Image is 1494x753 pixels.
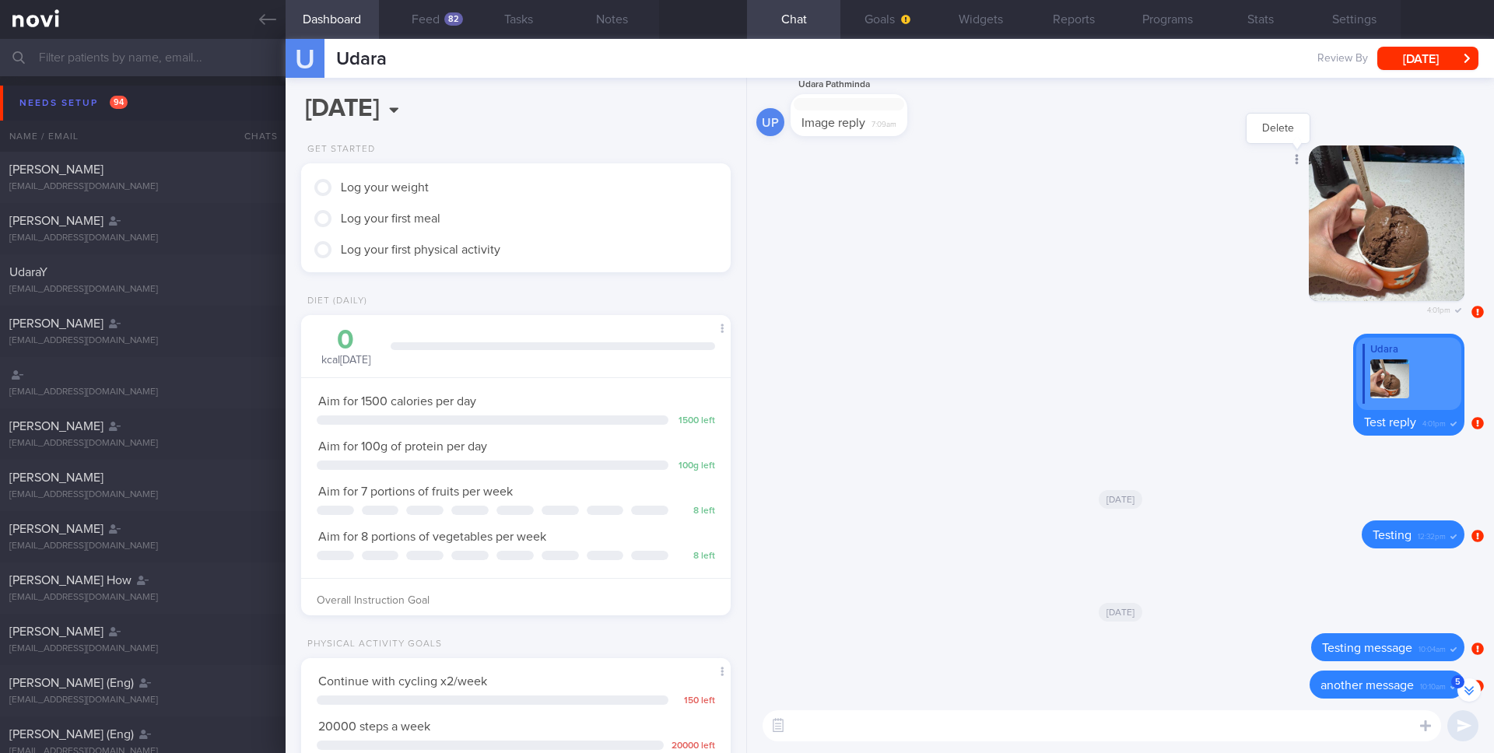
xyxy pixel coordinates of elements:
[1427,301,1450,316] span: 4:01pm
[9,574,132,587] span: [PERSON_NAME] How
[444,12,463,26] div: 82
[9,438,276,450] div: [EMAIL_ADDRESS][DOMAIN_NAME]
[1320,679,1414,692] span: another message
[9,284,276,296] div: [EMAIL_ADDRESS][DOMAIN_NAME]
[1364,416,1416,429] span: Test reply
[1420,678,1446,692] span: 10:10am
[9,625,103,638] span: [PERSON_NAME]
[1422,415,1446,429] span: 4:01pm
[756,108,784,137] div: UP
[16,93,132,114] div: Needs setup
[318,531,546,543] span: Aim for 8 portions of vegetables per week
[336,50,387,68] span: Udara
[9,592,276,604] div: [EMAIL_ADDRESS][DOMAIN_NAME]
[110,96,128,109] span: 94
[676,695,715,707] div: 150 left
[9,181,276,193] div: [EMAIL_ADDRESS][DOMAIN_NAME]
[317,327,375,354] div: 0
[1317,52,1368,66] span: Review By
[1373,529,1412,541] span: Testing
[317,595,430,606] span: Overall Instruction Goal
[9,728,134,741] span: [PERSON_NAME] (Eng)
[301,144,375,156] div: Get Started
[9,317,103,330] span: [PERSON_NAME]
[1309,145,1464,301] img: Photo by Udara
[1457,678,1481,702] button: 5
[871,115,896,130] span: 7:09am
[1370,359,1409,398] img: Replying to photo by Udara
[676,461,715,472] div: 100 g left
[1362,344,1455,356] div: Udara
[1418,527,1446,542] span: 12:32pm
[9,420,103,433] span: [PERSON_NAME]
[1247,117,1310,140] button: Delete
[9,266,47,278] span: UdaraY
[676,551,715,562] div: 8 left
[9,233,276,244] div: [EMAIL_ADDRESS][DOMAIN_NAME]
[318,440,487,453] span: Aim for 100g of protein per day
[318,485,513,498] span: Aim for 7 portions of fruits per week
[9,489,276,501] div: [EMAIL_ADDRESS][DOMAIN_NAME]
[9,215,103,227] span: [PERSON_NAME]
[318,395,476,408] span: Aim for 1500 calories per day
[9,541,276,552] div: [EMAIL_ADDRESS][DOMAIN_NAME]
[1451,675,1464,688] span: 5
[9,523,103,535] span: [PERSON_NAME]
[275,30,334,89] div: U
[676,506,715,517] div: 8 left
[791,75,954,94] div: Udara Pathminda
[223,121,286,152] div: Chats
[317,327,375,368] div: kcal [DATE]
[9,335,276,347] div: [EMAIL_ADDRESS][DOMAIN_NAME]
[676,415,715,427] div: 1500 left
[9,387,276,398] div: [EMAIL_ADDRESS][DOMAIN_NAME]
[1419,640,1446,655] span: 10:04am
[1099,490,1143,509] span: [DATE]
[9,695,276,706] div: [EMAIL_ADDRESS][DOMAIN_NAME]
[9,643,276,655] div: [EMAIL_ADDRESS][DOMAIN_NAME]
[801,117,865,129] span: Image reply
[1322,642,1412,654] span: Testing message
[1377,47,1478,70] button: [DATE]
[672,741,715,752] div: 20000 left
[318,720,430,733] span: 20000 steps a week
[1099,603,1143,622] span: [DATE]
[318,675,487,688] span: Continue with cycling x2/week
[9,471,103,484] span: [PERSON_NAME]
[301,639,442,650] div: Physical Activity Goals
[301,296,367,307] div: Diet (Daily)
[9,163,103,176] span: [PERSON_NAME]
[9,677,134,689] span: [PERSON_NAME] (Eng)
